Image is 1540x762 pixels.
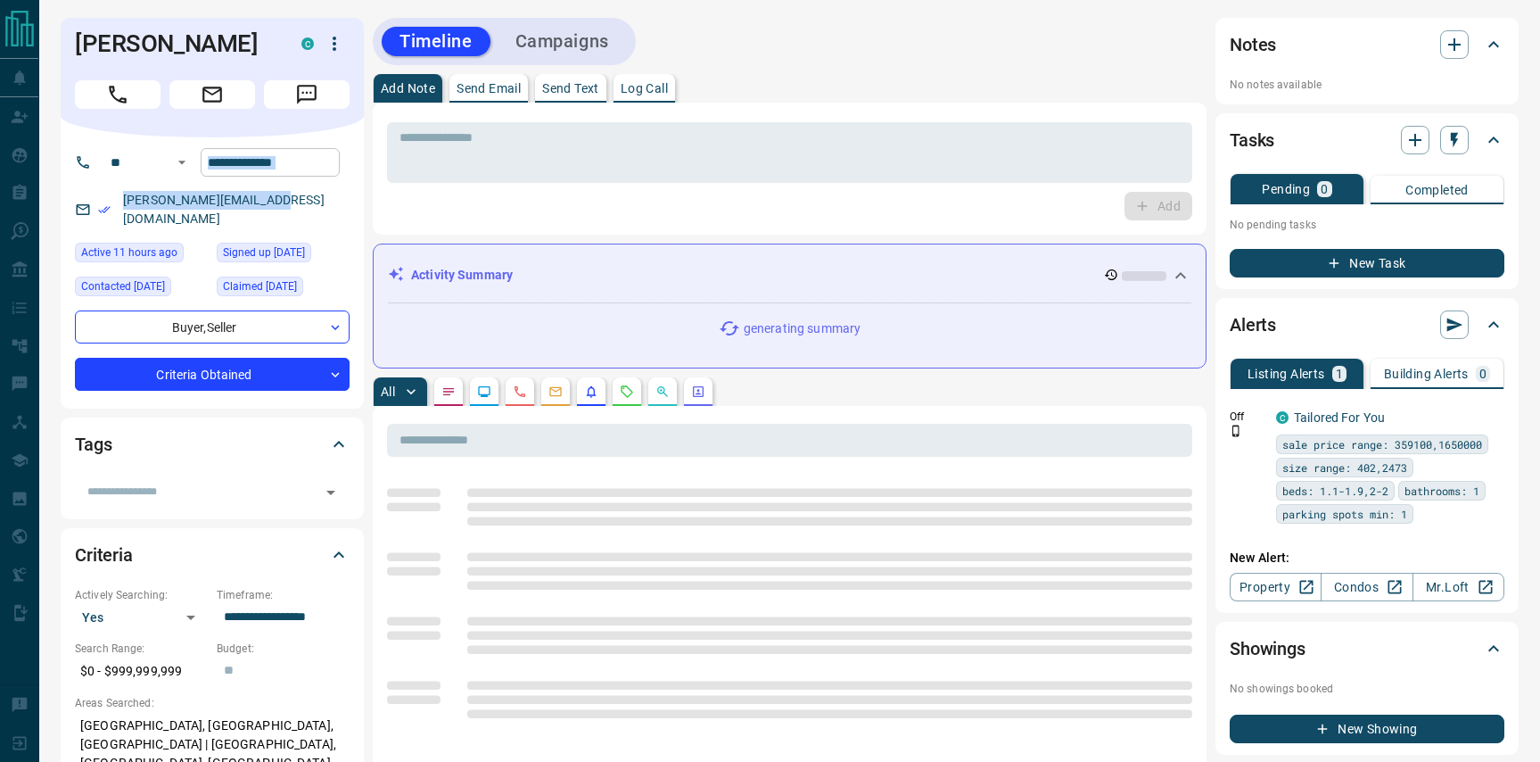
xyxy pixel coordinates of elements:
p: No notes available [1230,77,1504,93]
button: Open [318,480,343,505]
p: Send Text [542,82,599,95]
div: Yes [75,603,208,632]
span: Signed up [DATE] [223,244,305,261]
p: Areas Searched: [75,695,350,711]
a: Tailored For You [1294,410,1385,425]
svg: Listing Alerts [584,385,598,399]
p: Search Range: [75,641,208,657]
p: Log Call [621,82,668,95]
a: [PERSON_NAME][EMAIL_ADDRESS][DOMAIN_NAME] [123,193,325,226]
p: generating summary [744,319,861,338]
a: Condos [1321,573,1412,601]
p: Building Alerts [1384,368,1469,380]
button: New Showing [1230,715,1504,743]
div: Tags [75,423,350,466]
h2: Showings [1230,634,1305,663]
p: Activity Summary [411,266,513,285]
h2: Alerts [1230,311,1276,339]
span: Active 11 hours ago [81,244,177,261]
p: 0 [1479,368,1486,380]
h2: Tags [75,430,111,459]
svg: Lead Browsing Activity [477,385,491,399]
div: condos.ca [301,37,314,50]
span: parking spots min: 1 [1282,505,1407,523]
span: Claimed [DATE] [223,277,297,295]
span: beds: 1.1-1.9,2-2 [1282,482,1388,500]
h2: Tasks [1230,126,1274,154]
span: Message [264,80,350,109]
span: bathrooms: 1 [1404,482,1479,500]
svg: Opportunities [655,385,670,399]
a: Property [1230,573,1322,601]
p: Send Email [457,82,521,95]
div: Notes [1230,23,1504,66]
svg: Requests [620,385,634,399]
p: No showings booked [1230,681,1504,697]
svg: Notes [441,385,456,399]
p: Listing Alerts [1248,368,1325,380]
p: Timeframe: [217,587,350,603]
svg: Email Verified [98,203,111,216]
div: Thu Aug 06 2020 [217,243,350,268]
p: Actively Searching: [75,587,208,603]
p: All [381,385,395,398]
div: Criteria Obtained [75,358,350,391]
span: size range: 402,2473 [1282,459,1407,476]
div: Activity Summary [388,259,1191,292]
p: Add Note [381,82,435,95]
span: Call [75,80,161,109]
p: 0 [1321,183,1328,195]
div: Tasks [1230,119,1504,162]
button: Campaigns [498,27,627,56]
div: Alerts [1230,303,1504,346]
div: Criteria [75,534,350,576]
button: Open [171,152,193,173]
p: Pending [1262,183,1310,195]
a: Mr.Loft [1412,573,1504,601]
h2: Notes [1230,30,1276,59]
h1: [PERSON_NAME] [75,29,275,58]
p: Completed [1405,184,1469,196]
p: $0 - $999,999,999 [75,657,208,686]
div: Thu Aug 06 2020 [75,277,208,302]
h2: Criteria [75,541,133,569]
p: No pending tasks [1230,211,1504,238]
svg: Agent Actions [691,385,705,399]
div: Buyer , Seller [75,311,350,344]
div: Showings [1230,627,1504,670]
p: Off [1230,409,1265,425]
button: Timeline [382,27,490,56]
span: sale price range: 359100,1650000 [1282,435,1482,453]
p: New Alert: [1230,549,1504,567]
svg: Push Notification Only [1230,425,1242,437]
span: Email [169,80,255,109]
div: Mon Oct 13 2025 [75,243,208,268]
div: condos.ca [1276,411,1289,424]
div: Thu Aug 06 2020 [217,277,350,302]
button: New Task [1230,249,1504,277]
span: Contacted [DATE] [81,277,165,295]
p: 1 [1336,368,1343,380]
p: Budget: [217,641,350,657]
svg: Calls [513,385,527,399]
svg: Emails [548,385,563,399]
